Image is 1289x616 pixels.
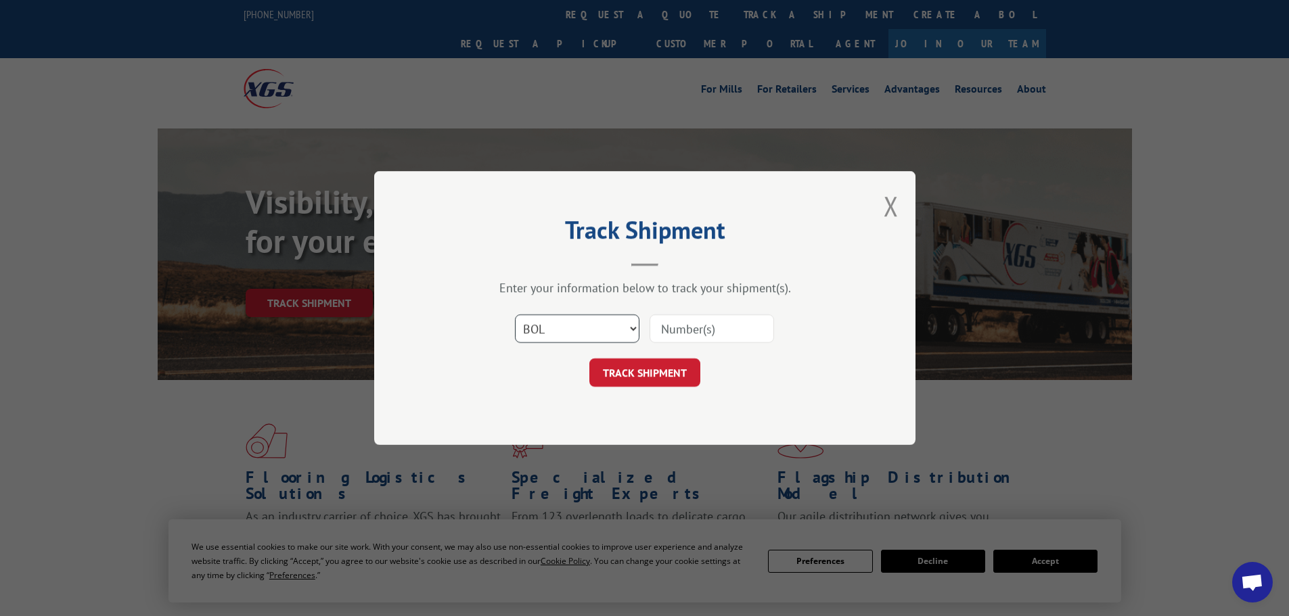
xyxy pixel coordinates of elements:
input: Number(s) [650,314,774,343]
button: Close modal [884,188,899,224]
button: TRACK SHIPMENT [589,358,700,387]
div: Open chat [1232,562,1273,602]
h2: Track Shipment [442,220,848,246]
div: Enter your information below to track your shipment(s). [442,280,848,295]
